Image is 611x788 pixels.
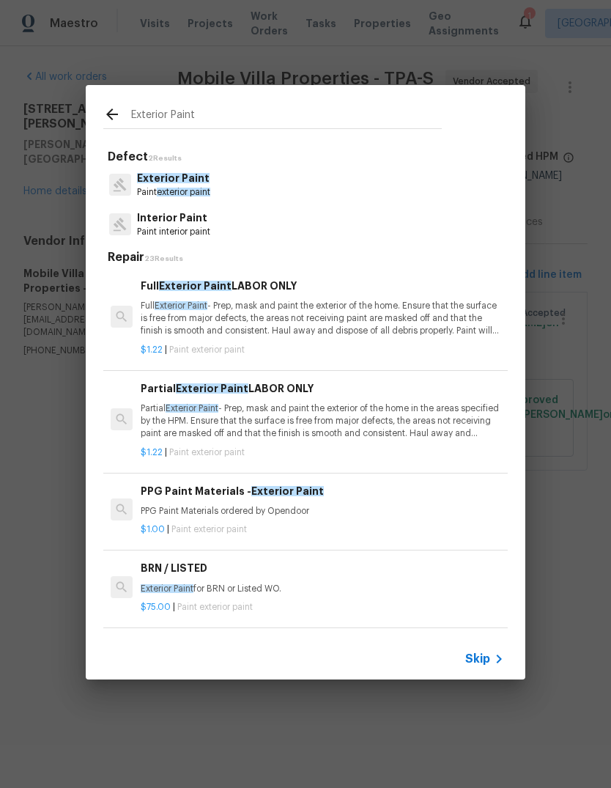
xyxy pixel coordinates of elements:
p: for BRN or Listed WO. [141,583,504,595]
span: Skip [465,652,490,666]
p: Paint interior paint [137,226,210,238]
span: Paint exterior paint [169,345,245,354]
h5: Defect [108,150,508,165]
span: Exterior Paint [137,173,210,183]
p: | [141,523,504,536]
p: Paint [137,186,210,199]
h6: Partial LABOR ONLY [141,380,504,397]
span: $1.22 [141,448,163,457]
span: Exterior Paint [159,281,232,291]
span: Exterior Paint [155,301,207,310]
p: PPG Paint Materials ordered by Opendoor [141,505,504,518]
span: 2 Results [148,155,182,162]
h6: Full LABOR ONLY [141,278,504,294]
p: Partial - Prep, mask and paint the exterior of the home in the areas specified by the HPM. Ensure... [141,402,504,440]
p: | [141,344,504,356]
h6: PPG Paint Materials - [141,483,504,499]
p: Interior Paint [137,210,210,226]
p: | [141,446,504,459]
p: Full - Prep, mask and paint the exterior of the home. Ensure that the surface is free from major ... [141,300,504,337]
h6: BRN / LISTED [141,560,504,576]
span: Exterior Paint [166,404,218,413]
span: $1.22 [141,345,163,354]
span: Exterior Paint [141,584,193,593]
p: | [141,601,504,614]
span: Paint exterior paint [171,525,247,534]
span: exterior paint [157,188,210,196]
span: Paint exterior paint [177,603,253,611]
h5: Repair [108,250,508,265]
span: $1.00 [141,525,165,534]
span: 23 Results [144,255,183,262]
span: $75.00 [141,603,171,611]
input: Search issues or repairs [131,106,442,128]
span: Exterior Paint [176,383,248,394]
span: Exterior Paint [251,486,324,496]
span: Paint exterior paint [169,448,245,457]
